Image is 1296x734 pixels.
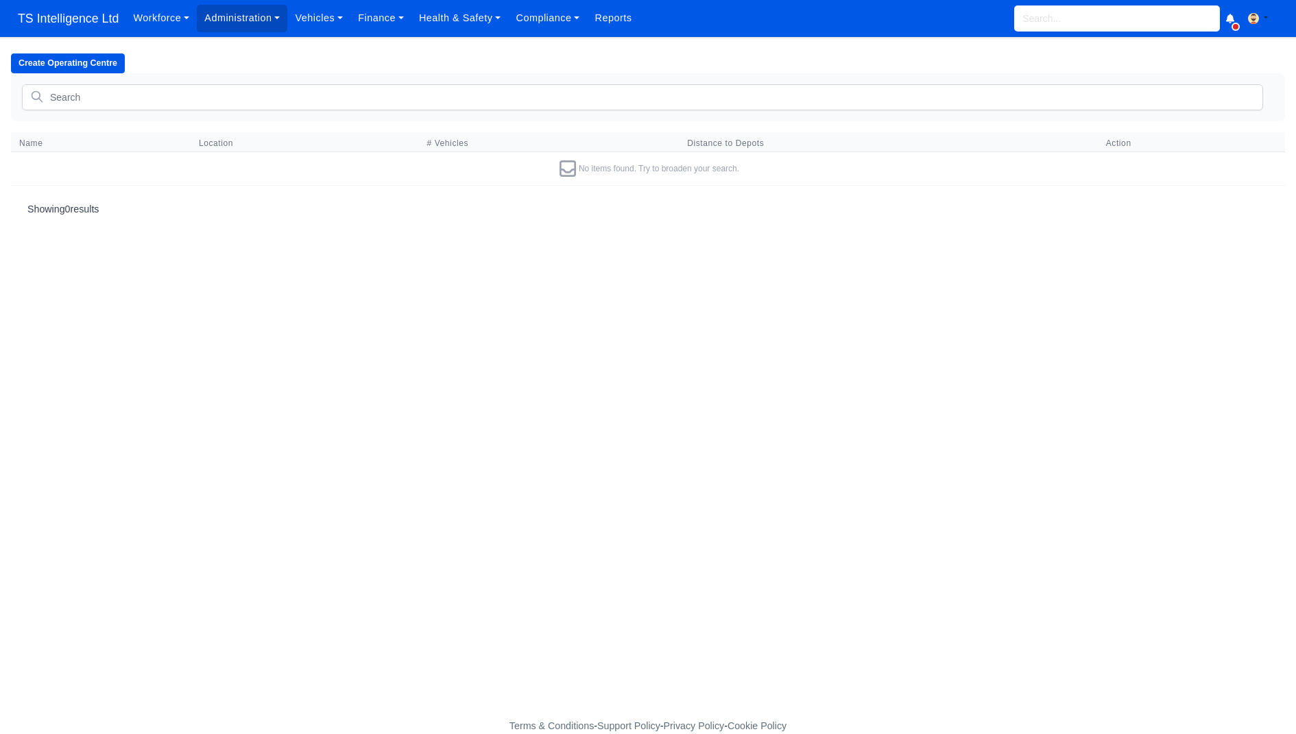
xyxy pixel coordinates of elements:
span: No items found. Try to broaden your search. [579,162,739,175]
a: Compliance [508,5,587,32]
a: Support Policy [597,720,660,731]
a: Reports [587,5,639,32]
a: Cookie Policy [728,720,787,731]
span: Location [199,138,411,149]
a: Finance [350,5,411,32]
input: Search [22,84,1263,110]
span: Name [19,138,182,149]
a: TS Intelligence Ltd [11,5,125,32]
button: Create Operating Centre [11,53,125,73]
a: Privacy Policy [664,720,725,731]
p: Showing results [27,202,1269,216]
span: Action [1106,138,1277,149]
span: 0 [65,204,71,215]
a: Health & Safety [411,5,509,32]
input: Search... [1014,5,1220,32]
a: Vehicles [287,5,350,32]
a: Terms & Conditions [509,720,594,731]
div: - - - [257,718,1039,734]
a: Administration [197,5,287,32]
span: # Vehicles [427,138,671,149]
span: Distance to Depots [687,138,1090,149]
a: Workforce [125,5,197,32]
